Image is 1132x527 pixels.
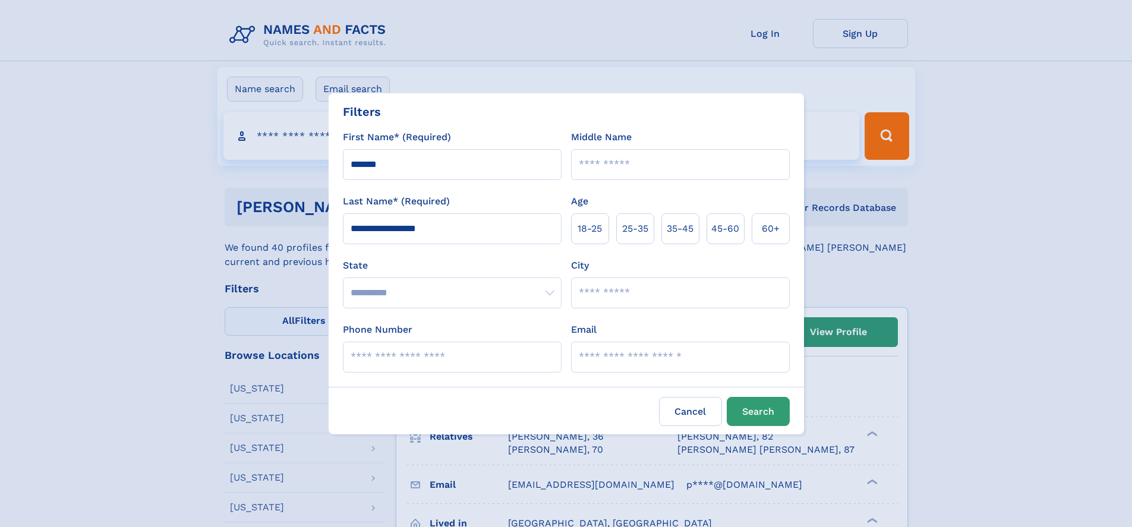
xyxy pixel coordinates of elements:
label: State [343,258,562,273]
span: 45‑60 [711,222,739,236]
label: Email [571,323,597,337]
label: First Name* (Required) [343,130,451,144]
label: City [571,258,589,273]
div: Filters [343,103,381,121]
span: 35‑45 [667,222,693,236]
span: 25‑35 [622,222,648,236]
label: Middle Name [571,130,632,144]
span: 60+ [762,222,780,236]
label: Last Name* (Required) [343,194,450,209]
label: Phone Number [343,323,412,337]
label: Age [571,194,588,209]
button: Search [727,397,790,426]
span: 18‑25 [578,222,602,236]
label: Cancel [659,397,722,426]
